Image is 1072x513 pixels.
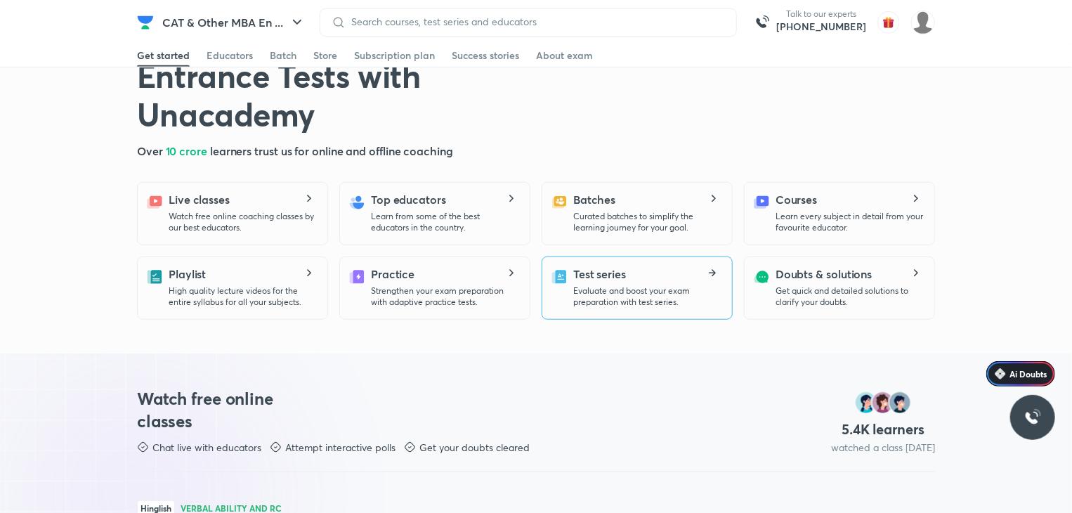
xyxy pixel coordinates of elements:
[152,441,261,455] p: Chat live with educators
[346,16,725,27] input: Search courses, test series and educators
[776,285,923,308] p: Get quick and detailed solutions to clarify your doubts.
[1009,368,1047,379] span: Ai Doubts
[270,44,296,67] a: Batch
[995,368,1006,379] img: Icon
[536,44,593,67] a: About exam
[285,441,396,455] p: Attempt interactive polls
[371,266,414,283] h5: Practice
[137,18,586,134] h1: Crack CAT & Other MBA Entrance Tests with Unacademy
[371,211,518,233] p: Learn from some of the best educators in the country.
[207,48,253,63] div: Educators
[270,48,296,63] div: Batch
[371,191,446,208] h5: Top educators
[137,48,190,63] div: Get started
[842,420,924,439] h4: 5.4 K learners
[748,8,776,37] img: call-us
[573,211,721,233] p: Curated batches to simplify the learning journey for your goal.
[154,8,314,37] button: CAT & Other MBA En ...
[776,8,866,20] p: Talk to our experts
[207,44,253,67] a: Educators
[137,44,190,67] a: Get started
[573,191,615,208] h5: Batches
[137,387,300,432] h3: Watch free online classes
[573,266,626,283] h5: Test series
[169,285,316,308] p: High quality lecture videos for the entire syllabus for all your subjects.
[169,266,206,283] h5: Playlist
[776,211,923,233] p: Learn every subject in detail from your favourite educator.
[831,441,935,455] p: watched a class [DATE]
[354,44,435,67] a: Subscription plan
[371,285,518,308] p: Strengthen your exam preparation with adaptive practice tests.
[169,191,230,208] h5: Live classes
[166,143,210,158] span: 10 crore
[419,441,530,455] p: Get your doubts cleared
[169,211,316,233] p: Watch free online coaching classes by our best educators.
[210,143,453,158] span: learners trust us for online and offline coaching
[313,48,337,63] div: Store
[536,48,593,63] div: About exam
[573,285,721,308] p: Evaluate and boost your exam preparation with test series.
[776,191,817,208] h5: Courses
[137,143,166,158] span: Over
[452,44,519,67] a: Success stories
[776,20,866,34] a: [PHONE_NUMBER]
[986,361,1055,387] a: Ai Doubts
[181,504,282,512] p: Verbal Ability and RC
[877,11,900,34] img: avatar
[1024,409,1041,426] img: ttu
[911,11,935,34] img: Anish Raj
[354,48,435,63] div: Subscription plan
[313,44,337,67] a: Store
[776,266,872,283] h5: Doubts & solutions
[137,14,154,31] img: Company Logo
[452,48,519,63] div: Success stories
